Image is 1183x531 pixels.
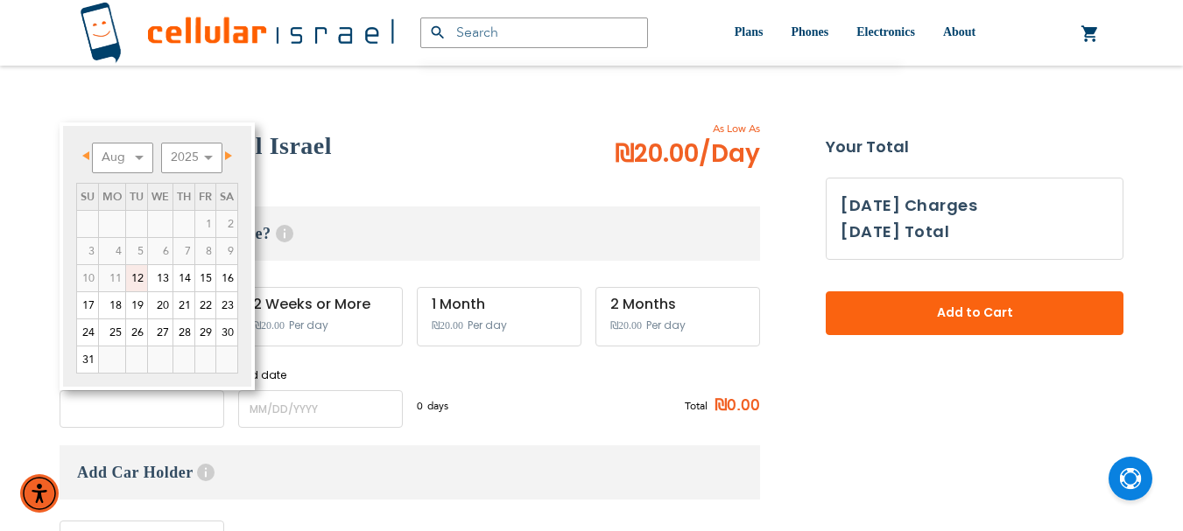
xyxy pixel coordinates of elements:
[276,225,293,242] span: Help
[161,143,222,173] select: Select year
[238,390,403,428] input: MM/DD/YYYY
[60,445,760,500] h3: Add Car Holder
[148,319,173,346] a: 27
[216,319,237,346] a: 30
[289,318,328,333] span: Per day
[699,136,760,171] span: /Day
[126,319,147,346] a: 26
[567,121,760,136] span: As Low As
[420,17,648,48] input: Search
[77,292,98,318] a: 17
[173,319,194,346] a: 28
[126,265,147,291] a: 12
[77,265,98,291] span: 10
[173,238,194,264] span: 7
[884,304,1066,322] span: Add to Cart
[173,265,194,291] a: 14
[126,238,147,264] span: 5
[130,189,144,205] span: Tuesday
[735,25,764,38] span: Plans
[826,291,1123,335] button: Add to Cart
[148,238,173,264] span: 6
[173,292,194,318] a: 21
[82,151,89,160] span: Prev
[195,292,215,318] a: 22
[943,25,975,38] span: About
[215,145,236,167] a: Next
[151,189,169,205] span: Wednesday
[195,211,215,237] span: 1
[102,189,122,205] span: Monday
[20,474,59,513] div: Accessibility Menu
[78,145,100,167] a: Prev
[685,398,708,414] span: Total
[80,2,394,64] img: Cellular Israel Logo
[216,265,237,291] a: 16
[253,297,388,312] div: 2 Weeks or More
[238,367,403,383] label: End date
[81,189,95,205] span: Sunday
[856,25,915,38] span: Electronics
[126,292,147,318] a: 19
[195,265,215,291] a: 15
[216,238,237,264] span: 9
[195,319,215,346] a: 29
[216,211,237,237] span: 2
[220,189,234,205] span: Saturday
[253,319,285,332] span: ₪20.00
[791,25,828,38] span: Phones
[841,192,1109,219] h3: [DATE] Charges
[708,393,760,419] span: ₪0.00
[148,265,173,291] a: 13
[826,134,1123,160] strong: Your Total
[468,318,507,333] span: Per day
[615,136,760,171] span: ₪20.00
[610,319,642,332] span: ₪20.00
[99,292,125,318] a: 18
[148,292,173,318] a: 20
[60,390,224,428] input: MM/DD/YYYY
[77,238,98,264] span: 3
[99,265,125,291] span: 11
[427,398,448,414] span: days
[432,297,567,312] div: 1 Month
[199,189,212,205] span: Friday
[197,464,215,481] span: Help
[99,238,125,264] span: 4
[646,318,686,333] span: Per day
[177,189,191,205] span: Thursday
[841,219,949,245] h3: [DATE] Total
[417,398,427,414] span: 0
[60,206,760,261] h3: When do you need service?
[610,297,745,312] div: 2 Months
[216,292,237,318] a: 23
[77,346,98,373] a: 31
[99,319,125,346] a: 25
[225,151,232,160] span: Next
[432,319,463,332] span: ₪20.00
[92,143,153,173] select: Select month
[195,238,215,264] span: 8
[77,319,98,346] a: 24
